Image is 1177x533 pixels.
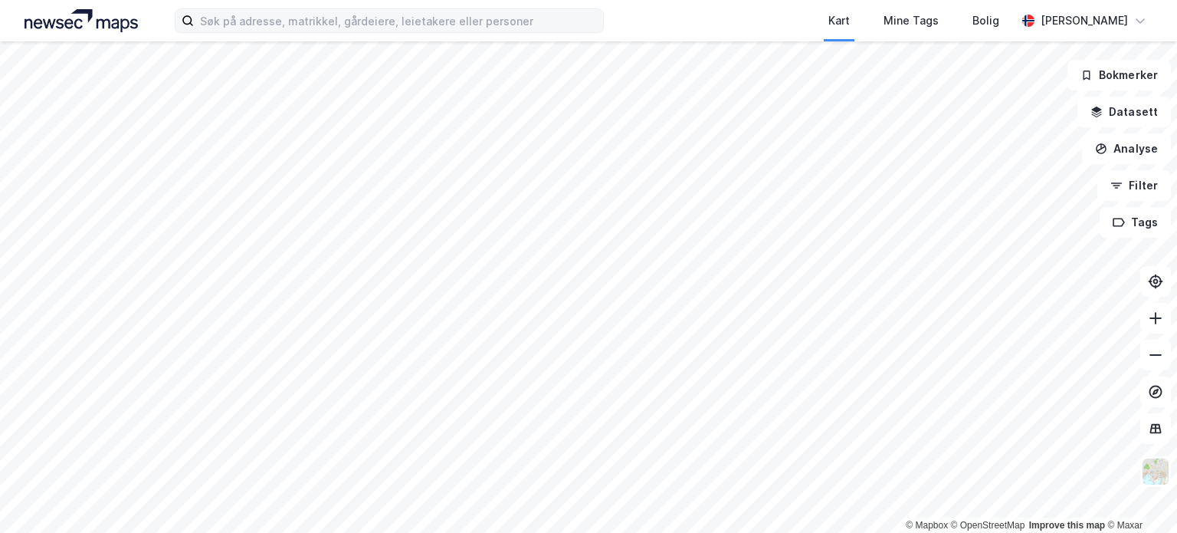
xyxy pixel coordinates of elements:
[1041,12,1128,30] div: [PERSON_NAME]
[1029,520,1105,531] a: Improve this map
[1067,60,1171,90] button: Bokmerker
[1100,459,1177,533] iframe: Chat Widget
[884,12,939,30] div: Mine Tags
[1100,459,1177,533] div: Kontrollprogram for chat
[1082,133,1171,164] button: Analyse
[1077,97,1171,127] button: Datasett
[828,12,850,30] div: Kart
[1097,170,1171,201] button: Filter
[951,520,1025,531] a: OpenStreetMap
[194,9,603,32] input: Søk på adresse, matrikkel, gårdeiere, leietakere eller personer
[1141,457,1170,486] img: Z
[25,9,138,32] img: logo.a4113a55bc3d86da70a041830d287a7e.svg
[1100,207,1171,238] button: Tags
[972,12,999,30] div: Bolig
[906,520,948,531] a: Mapbox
